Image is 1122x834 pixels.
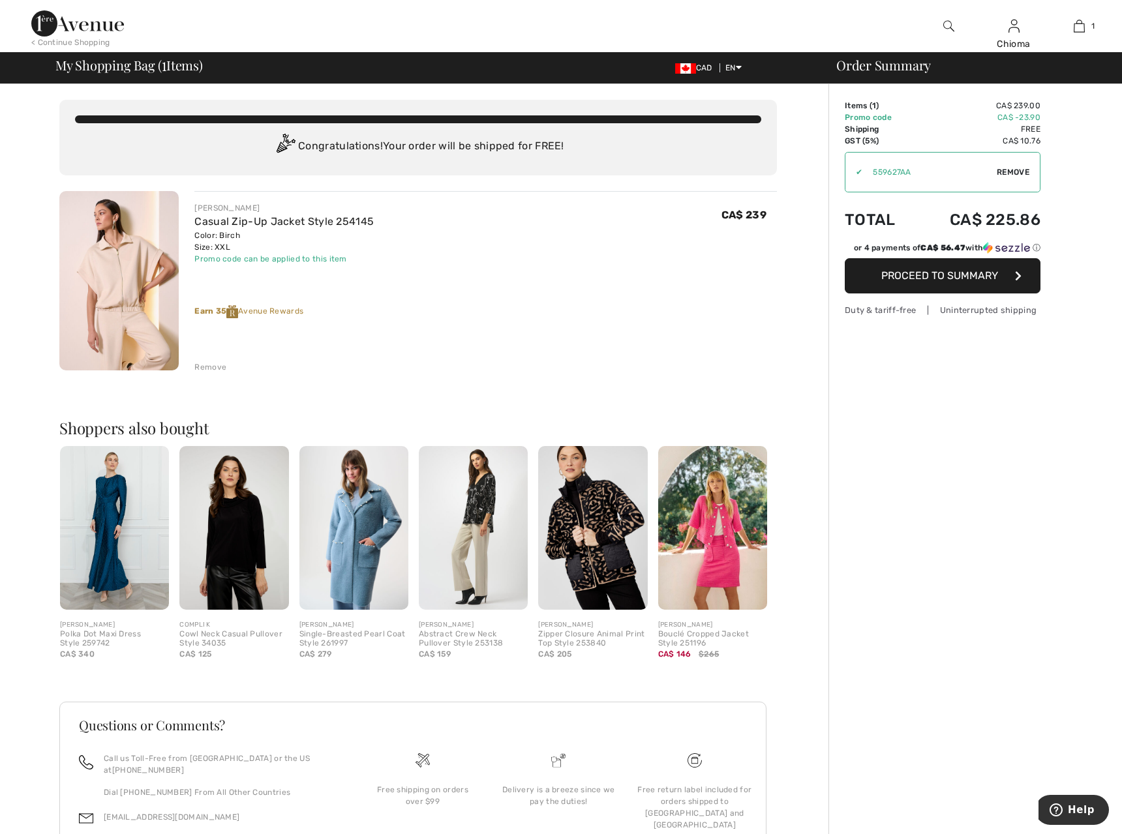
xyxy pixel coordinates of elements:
[60,649,95,659] span: CA$ 340
[501,784,616,807] div: Delivery is a breeze since we pay the duties!
[658,630,767,648] div: Bouclé Cropped Jacket Style 251196
[637,784,752,831] div: Free return label included for orders shipped to [GEOGRAPHIC_DATA] and [GEOGRAPHIC_DATA]
[60,446,169,610] img: Polka Dot Maxi Dress Style 259742
[915,135,1040,147] td: CA$ 10.76
[79,811,93,826] img: email
[1039,795,1109,827] iframe: Opens a widget where you can find more information
[658,446,767,610] img: Bouclé Cropped Jacket Style 251196
[845,112,915,123] td: Promo code
[854,242,1040,254] div: or 4 payments of with
[299,446,408,610] img: Single-Breasted Pearl Coat Style 261997
[845,166,862,178] div: ✔
[658,620,767,630] div: [PERSON_NAME]
[162,55,166,72] span: 1
[997,166,1029,178] span: Remove
[79,755,93,769] img: call
[699,648,719,660] span: $265
[194,253,374,265] div: Promo code can be applied to this item
[821,59,1114,72] div: Order Summary
[55,59,203,72] span: My Shopping Bag ( Items)
[31,10,124,37] img: 1ère Avenue
[862,153,997,192] input: Promo code
[194,361,226,373] div: Remove
[1008,18,1020,34] img: My Info
[1008,20,1020,32] a: Sign In
[299,620,408,630] div: [PERSON_NAME]
[194,306,238,316] strong: Earn 35
[675,63,718,72] span: CAD
[658,649,691,659] span: CA$ 146
[112,766,184,775] a: [PHONE_NUMBER]
[920,243,965,252] span: CA$ 56.47
[915,123,1040,135] td: Free
[179,620,288,630] div: COMPLI K
[194,230,374,253] div: Color: Birch Size: XXL
[845,198,915,242] td: Total
[915,198,1040,242] td: CA$ 225.86
[725,63,742,72] span: EN
[31,37,110,48] div: < Continue Shopping
[845,242,1040,258] div: or 4 payments ofCA$ 56.47withSezzle Click to learn more about Sezzle
[1047,18,1111,34] a: 1
[59,420,777,436] h2: Shoppers also bought
[538,649,571,659] span: CA$ 205
[915,100,1040,112] td: CA$ 239.00
[59,191,179,370] img: Casual Zip-Up Jacket Style 254145
[179,446,288,610] img: Cowl Neck Casual Pullover Style 34035
[675,63,696,74] img: Canadian Dollar
[881,269,998,282] span: Proceed to Summary
[226,305,238,318] img: Reward-Logo.svg
[419,649,451,659] span: CA$ 159
[104,812,239,822] a: [EMAIL_ADDRESS][DOMAIN_NAME]
[721,209,766,221] span: CA$ 239
[983,242,1030,254] img: Sezzle
[104,752,339,776] p: Call us Toll-Free from [GEOGRAPHIC_DATA] or the US at
[299,630,408,648] div: Single-Breasted Pearl Coat Style 261997
[845,100,915,112] td: Items ( )
[419,446,528,610] img: Abstract Crew Neck Pullover Style 253138
[60,620,169,630] div: [PERSON_NAME]
[419,620,528,630] div: [PERSON_NAME]
[299,649,332,659] span: CA$ 279
[194,305,777,318] div: Avenue Rewards
[872,101,876,110] span: 1
[1074,18,1085,34] img: My Bag
[179,630,288,648] div: Cowl Neck Casual Pullover Style 34035
[538,446,647,610] img: Zipper Closure Animal Print Top Style 253840
[551,753,566,767] img: Delivery is a breeze since we pay the duties!
[272,134,298,160] img: Congratulation2.svg
[179,649,211,659] span: CA$ 125
[845,258,1040,293] button: Proceed to Summary
[943,18,954,34] img: search the website
[538,630,647,648] div: Zipper Closure Animal Print Top Style 253840
[194,215,374,228] a: Casual Zip-Up Jacket Style 254145
[365,784,480,807] div: Free shipping on orders over $99
[1091,20,1095,32] span: 1
[104,786,339,798] p: Dial [PHONE_NUMBER] From All Other Countries
[688,753,702,767] img: Free shipping on orders over $99
[845,304,1040,316] div: Duty & tariff-free | Uninterrupted shipping
[416,753,430,767] img: Free shipping on orders over $99
[194,202,374,214] div: [PERSON_NAME]
[845,123,915,135] td: Shipping
[538,620,647,630] div: [PERSON_NAME]
[60,630,169,648] div: Polka Dot Maxi Dress Style 259742
[79,719,747,732] h3: Questions or Comments?
[419,630,528,648] div: Abstract Crew Neck Pullover Style 253138
[982,37,1046,51] div: Chioma
[845,135,915,147] td: GST (5%)
[915,112,1040,123] td: CA$ -23.90
[75,134,761,160] div: Congratulations! Your order will be shipped for FREE!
